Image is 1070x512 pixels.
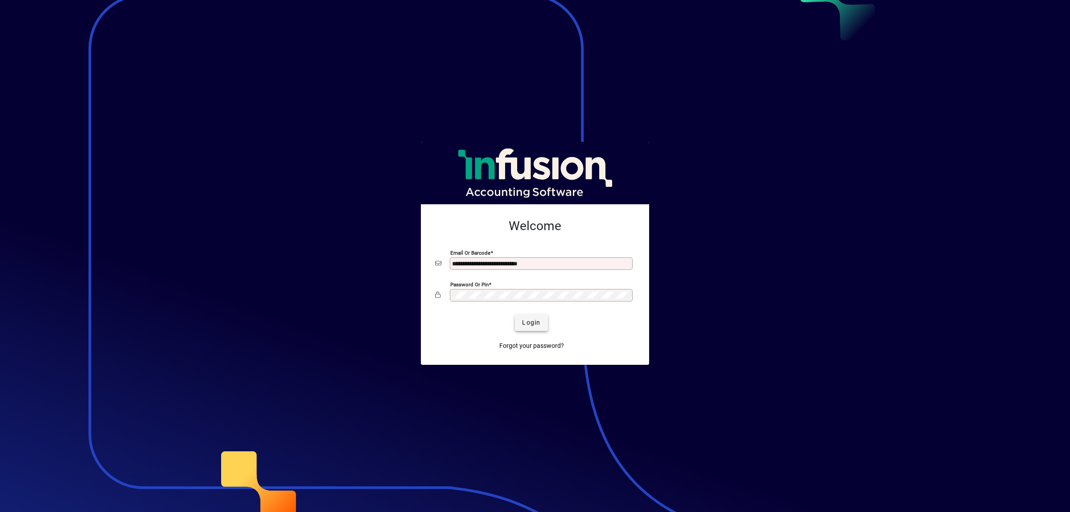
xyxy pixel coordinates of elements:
[450,249,490,256] mat-label: Email or Barcode
[496,338,568,354] a: Forgot your password?
[435,219,635,234] h2: Welcome
[515,315,547,331] button: Login
[499,341,564,351] span: Forgot your password?
[450,281,489,287] mat-label: Password or Pin
[522,318,540,327] span: Login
